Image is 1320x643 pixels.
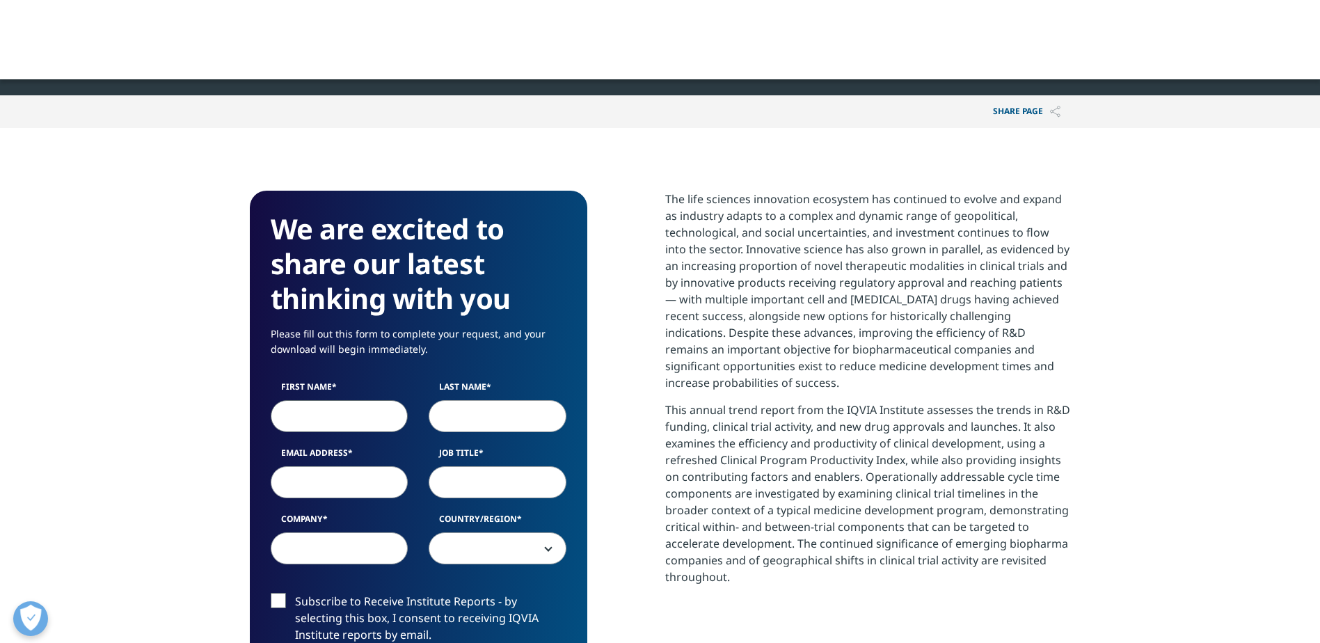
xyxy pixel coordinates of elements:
button: Share PAGEShare PAGE [983,95,1071,128]
label: First Name [271,381,408,400]
label: Company [271,513,408,532]
img: Share PAGE [1050,106,1060,118]
label: Country/Region [429,513,566,532]
p: Share PAGE [983,95,1071,128]
p: Please fill out this form to complete your request, and your download will begin immediately. [271,326,566,367]
p: The life sciences innovation ecosystem has continued to evolve and expand as industry adapts to a... [665,191,1071,402]
label: Email Address [271,447,408,466]
button: Ouvrir le centre de préférences [13,601,48,636]
h3: We are excited to share our latest thinking with you [271,212,566,316]
label: Job Title [429,447,566,466]
p: This annual trend report from the IQVIA Institute assesses the trends in R&D funding, clinical tr... [665,402,1071,596]
label: Last Name [429,381,566,400]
